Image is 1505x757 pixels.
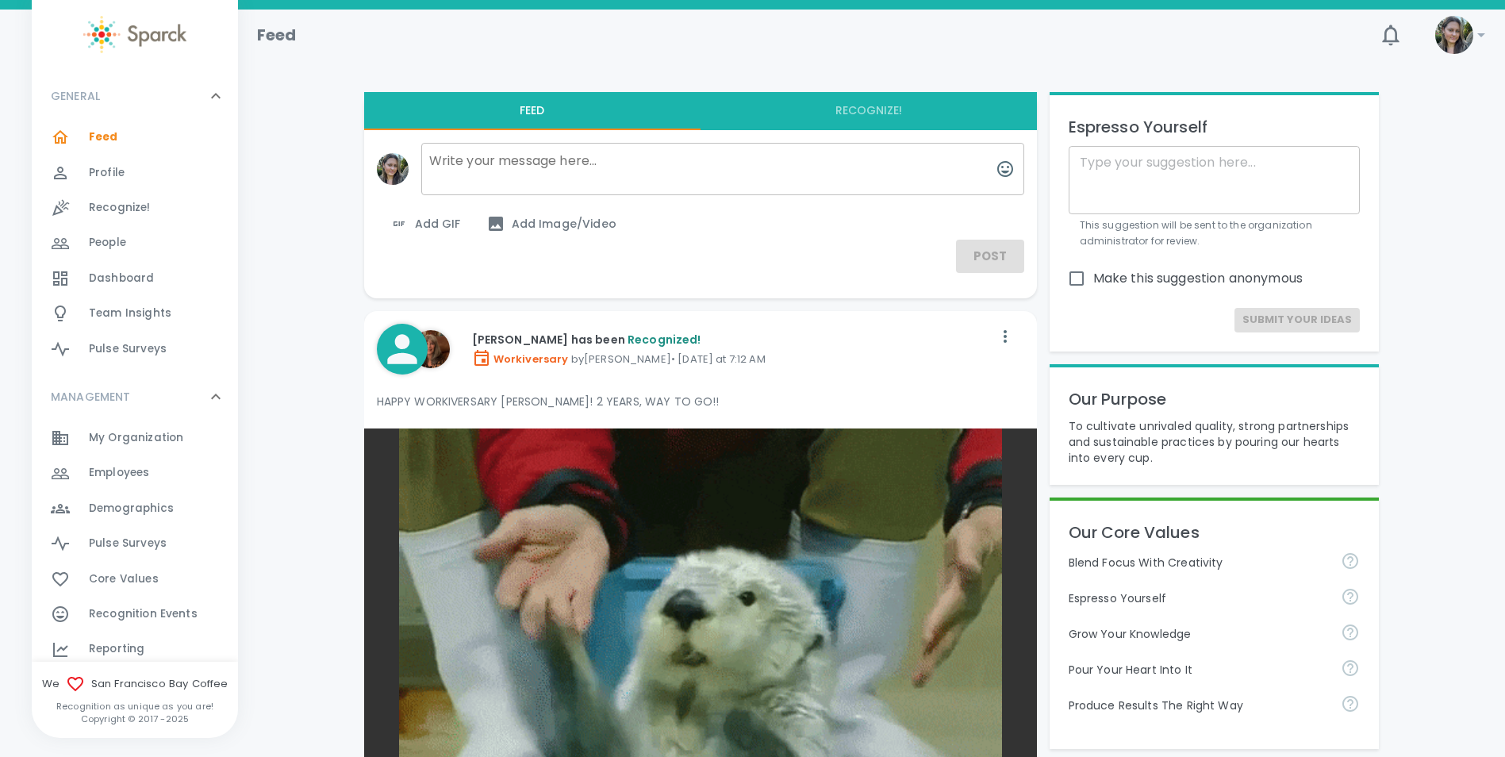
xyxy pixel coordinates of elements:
[1069,418,1361,466] p: To cultivate unrivaled quality, strong partnerships and sustainable practices by pouring our hear...
[1069,520,1361,545] p: Our Core Values
[89,641,144,657] span: Reporting
[472,332,992,348] p: [PERSON_NAME] has been
[1069,590,1329,606] p: Espresso Yourself
[390,214,461,233] span: Add GIF
[51,88,100,104] p: GENERAL
[89,341,167,357] span: Pulse Surveys
[32,455,238,490] a: Employees
[89,200,151,216] span: Recognize!
[89,235,126,251] span: People
[32,421,238,455] a: My Organization
[1069,386,1361,412] p: Our Purpose
[32,225,238,260] a: People
[89,465,149,481] span: Employees
[89,430,183,446] span: My Organization
[89,571,159,587] span: Core Values
[1435,16,1473,54] img: Picture of Mackenzie
[364,92,1037,130] div: interaction tabs
[32,373,238,421] div: MANAGEMENT
[628,332,701,348] span: Recognized!
[89,501,174,517] span: Demographics
[1069,114,1361,140] p: Espresso Yourself
[32,713,238,725] p: Copyright © 2017 - 2025
[32,597,238,632] a: Recognition Events
[32,190,238,225] a: Recognize!
[32,562,238,597] a: Core Values
[32,674,238,694] span: We San Francisco Bay Coffee
[1069,697,1329,713] p: Produce Results The Right Way
[51,389,131,405] p: MANAGEMENT
[1069,662,1329,678] p: Pour Your Heart Into It
[32,120,238,373] div: GENERAL
[32,261,238,296] a: Dashboard
[412,330,450,368] img: Picture of Louann VanVoorhis
[32,16,238,53] a: Sparck logo
[32,632,238,667] a: Reporting
[1069,555,1329,571] p: Blend Focus With Creativity
[377,153,409,185] img: Picture of Mackenzie
[257,22,297,48] h1: Feed
[32,296,238,331] a: Team Insights
[1093,269,1303,288] span: Make this suggestion anonymous
[1069,626,1329,642] p: Grow Your Knowledge
[89,606,198,622] span: Recognition Events
[32,120,238,155] a: Feed
[32,156,238,190] a: Profile
[486,214,616,233] span: Add Image/Video
[1341,551,1360,571] svg: Achieve goals today and innovate for tomorrow
[364,92,701,130] button: Feed
[89,536,167,551] span: Pulse Surveys
[1080,217,1350,249] p: This suggestion will be sent to the organization administrator for review.
[1341,659,1360,678] svg: Come to work to make a difference in your own way
[32,72,238,120] div: GENERAL
[1341,623,1360,642] svg: Follow your curiosity and learn together
[89,271,154,286] span: Dashboard
[32,332,238,367] a: Pulse Surveys
[472,352,569,367] span: Workiversary
[1341,694,1360,713] svg: Find success working together and doing the right thing
[83,16,186,53] img: Sparck logo
[377,394,1024,409] p: HAPPY WORKIVERSARY [PERSON_NAME]! 2 YEARS, WAY TO GO!!
[701,92,1037,130] button: Recognize!
[32,526,238,561] a: Pulse Surveys
[32,700,238,713] p: Recognition as unique as you are!
[89,305,171,321] span: Team Insights
[32,491,238,526] a: Demographics
[1341,587,1360,606] svg: Share your voice and your ideas
[89,129,118,145] span: Feed
[472,348,992,367] p: by [PERSON_NAME] • [DATE] at 7:12 AM
[89,165,125,181] span: Profile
